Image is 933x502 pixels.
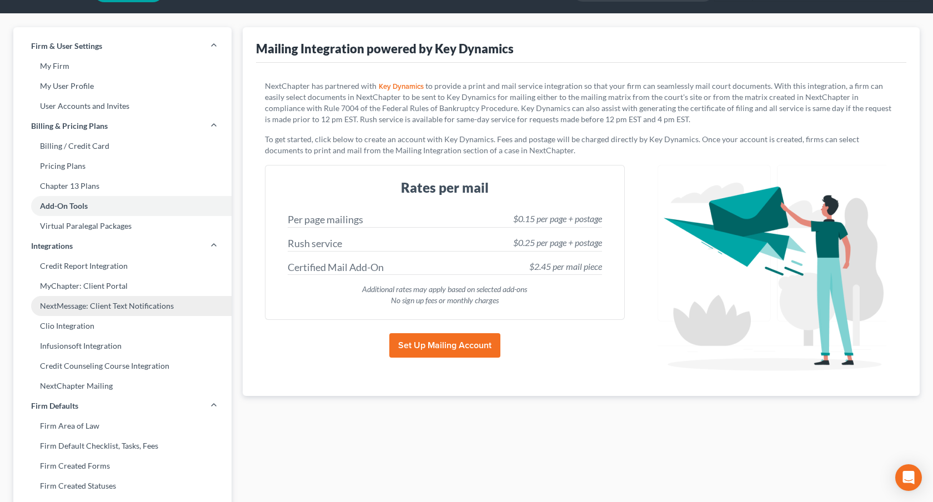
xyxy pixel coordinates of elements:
a: Firm Created Statuses [13,476,232,496]
div: Per page mailings [288,213,363,227]
span: Firm & User Settings [31,41,102,52]
a: Key Dynamics [377,83,425,91]
a: Pricing Plans [13,156,232,176]
a: Virtual Paralegal Packages [13,216,232,236]
a: Clio Integration [13,316,232,336]
span: Billing & Pricing Plans [31,121,108,132]
div: $0.25 per page + postage [513,237,602,249]
a: Billing & Pricing Plans [13,116,232,136]
div: No sign up fees or monthly charges [288,295,602,306]
a: Add-On Tools [13,196,232,216]
a: Firm Default Checklist, Tasks, Fees [13,436,232,456]
a: Infusionsoft Integration [13,336,232,356]
a: Firm Area of Law [13,416,232,436]
button: Set Up Mailing Account [389,333,500,358]
h3: Rates per mail [279,179,611,197]
span: Firm Defaults [31,400,78,411]
a: Chapter 13 Plans [13,176,232,196]
div: Additional rates may apply based on selected add-ons [288,284,602,295]
a: Integrations [13,236,232,256]
a: NextChapter Mailing [13,376,232,396]
a: Billing / Credit Card [13,136,232,156]
a: Firm Defaults [13,396,232,416]
div: Open Intercom Messenger [895,464,922,491]
div: Mailing Integration powered by Key Dynamics [256,41,514,57]
a: NextMessage: Client Text Notifications [13,296,232,316]
span: Integrations [31,240,73,252]
div: Rush service [288,237,342,251]
img: mailing-bbc677023538c6e1ea6db75f07111fabed9e36de8b7ac6cd77e321b5d56e327e.png [658,165,886,378]
div: $2.45 per mail piece [529,260,602,273]
a: Credit Report Integration [13,256,232,276]
p: NextChapter has partnered with to provide a print and mail service integration so that your firm ... [265,81,897,125]
a: MyChapter: Client Portal [13,276,232,296]
a: My User Profile [13,76,232,96]
a: Credit Counseling Course Integration [13,356,232,376]
a: My Firm [13,56,232,76]
a: Firm & User Settings [13,36,232,56]
a: User Accounts and Invites [13,96,232,116]
a: Firm Created Forms [13,456,232,476]
div: Certified Mail Add-On [288,260,384,275]
p: To get started, click below to create an account with Key Dynamics. Fees and postage will be char... [265,134,897,156]
div: $0.15 per page + postage [513,213,602,225]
